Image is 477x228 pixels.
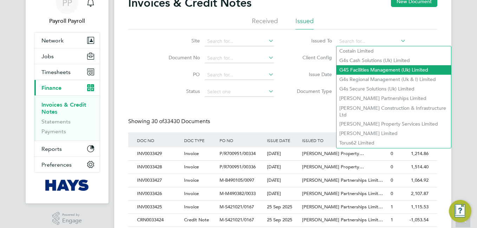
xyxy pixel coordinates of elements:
label: Site [159,38,200,44]
input: Select one [205,87,274,97]
span: [PERSON_NAME] Partnerships Limit… [302,204,383,210]
label: Document Type [292,88,332,94]
span: 1 [391,217,393,223]
li: G4s Regional Management (Uk & I) Limited [336,75,451,84]
li: Issued [295,17,314,29]
span: 1 [391,204,393,210]
div: CRN0033424 [135,214,182,227]
span: P/R700951/00334 [220,150,256,156]
button: Network [34,33,100,48]
div: [DATE] [265,187,301,200]
li: Costain Limited [336,46,451,56]
span: [PERSON_NAME] Property… [302,150,364,156]
span: M-S421021/0167 [220,217,254,223]
span: Preferences [41,161,72,168]
button: Timesheets [34,64,100,80]
div: 2,107.87 [395,187,430,200]
span: 0 [391,150,393,156]
span: Finance [41,85,61,91]
span: Powered by [62,212,82,218]
span: 30 of [151,118,164,125]
input: Search for... [205,36,274,46]
div: [DATE] [265,161,301,174]
input: Search for... [205,53,274,63]
span: 33430 Documents [151,118,210,125]
input: Search for... [337,36,406,46]
img: hays-logo-retina.png [45,180,89,191]
li: [PERSON_NAME] Property Services Limited [336,119,451,129]
span: Payroll Payroll [34,17,100,25]
span: P/R700951/00336 [220,164,256,170]
label: PO [159,71,200,78]
li: Received [252,17,278,29]
li: Torus62 Limited [336,138,451,148]
span: Invoice [184,204,199,210]
div: Finance [34,95,100,141]
span: Credit Note [184,217,209,223]
span: Engage [62,218,82,224]
div: 1,115.53 [395,201,430,214]
span: [PERSON_NAME] Property… [302,164,364,170]
span: 0 [391,164,393,170]
a: Payments [41,128,66,135]
span: M-B490105/0097 [220,177,254,183]
div: INV0033428 [135,161,182,174]
a: Powered byEngage [52,212,82,225]
div: 25 Sep 2025 [265,214,301,227]
label: Client Config [292,54,332,61]
div: INV0033426 [135,187,182,200]
span: Reports [41,146,62,152]
div: -1,053.54 [395,214,430,227]
div: 1,064.92 [395,174,430,187]
div: INV0033427 [135,174,182,187]
div: INV0033425 [135,201,182,214]
span: [PERSON_NAME] Partnerships Limit… [302,190,383,196]
span: Invoice [184,164,199,170]
div: 1,514.40 [395,161,430,174]
input: Search for... [205,70,274,80]
a: Invoices & Credit Notes [41,101,86,115]
li: [PERSON_NAME] Construction & Infrastructure Ltd [336,103,451,119]
button: Jobs [34,48,100,64]
label: Document No [159,54,200,61]
span: Jobs [41,53,54,60]
li: G4s Cash Solutions (Uk) Limited [336,56,451,65]
button: Finance [34,80,100,95]
button: Reports [34,141,100,156]
span: Network [41,37,64,44]
li: G4S Facilities Management (Uk) Limited [336,65,451,75]
span: Invoice [184,177,199,183]
div: PO NO [218,132,265,148]
a: Go to home page [34,180,100,191]
span: Invoice [184,190,199,196]
div: DOC TYPE [182,132,218,148]
li: [PERSON_NAME] Limited [336,129,451,138]
label: Issued To [292,38,332,44]
span: Timesheets [41,69,71,75]
span: [PERSON_NAME] Partnerships Limit… [302,177,383,183]
span: 0 [391,190,393,196]
div: ISSUE DATE [265,132,301,148]
label: Issue Date [292,71,332,78]
div: 1,214.86 [395,147,430,160]
div: 25 Sep 2025 [265,201,301,214]
span: [PERSON_NAME] Partnerships Limit… [302,217,383,223]
div: INV0033429 [135,147,182,160]
span: M-M490382/0033 [220,190,256,196]
div: [DATE] [265,147,301,160]
button: Preferences [34,157,100,172]
li: [PERSON_NAME] Partnerships Limited [336,94,451,103]
a: Statements [41,118,71,125]
span: M-S421021/0167 [220,204,254,210]
button: Engage Resource Center [449,200,471,222]
span: Invoice [184,150,199,156]
label: Status [159,88,200,94]
div: [DATE] [265,174,301,187]
div: Showing [128,118,211,125]
span: 0 [391,177,393,183]
div: DOC NO [135,132,182,148]
li: G4s Secure Solutions (Uk) Limited [336,84,451,94]
div: ISSUED TO [300,132,359,148]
